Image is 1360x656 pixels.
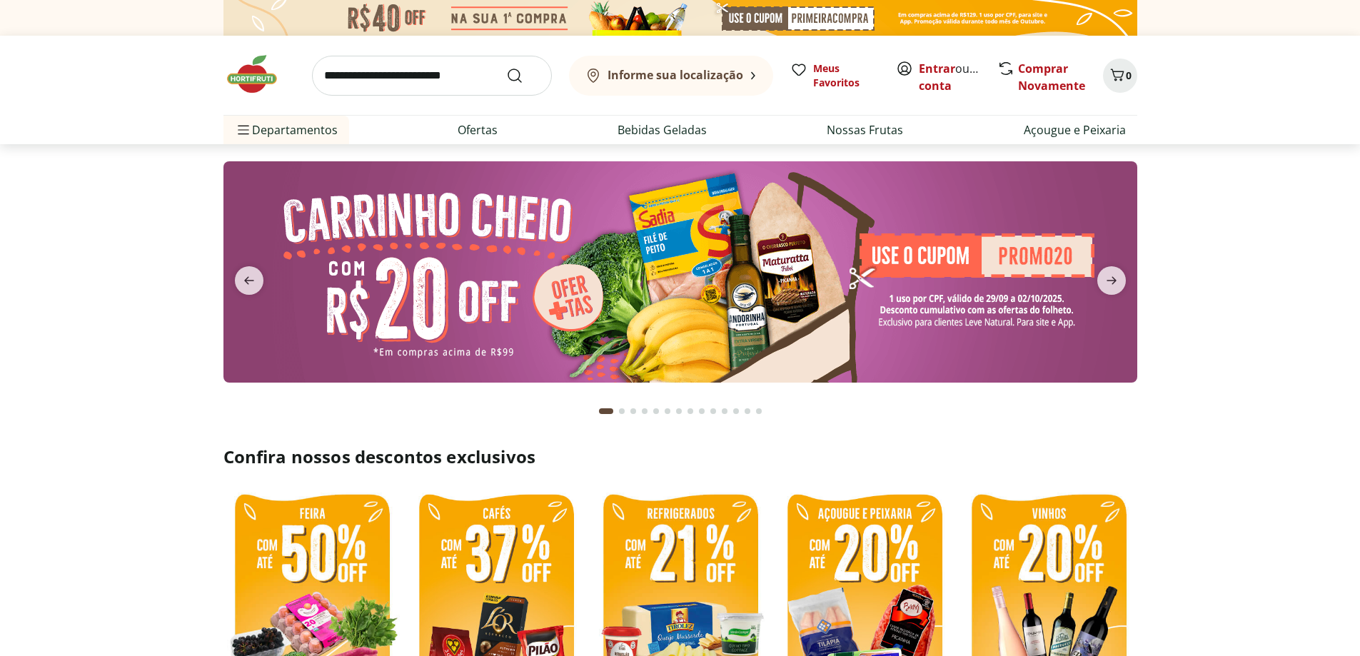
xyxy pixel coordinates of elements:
[1103,59,1137,93] button: Carrinho
[235,113,252,147] button: Menu
[639,394,650,428] button: Go to page 4 from fs-carousel
[223,53,295,96] img: Hortifruti
[673,394,685,428] button: Go to page 7 from fs-carousel
[707,394,719,428] button: Go to page 10 from fs-carousel
[719,394,730,428] button: Go to page 11 from fs-carousel
[1024,121,1126,138] a: Açougue e Peixaria
[919,61,997,94] a: Criar conta
[235,113,338,147] span: Departamentos
[223,266,275,295] button: previous
[506,67,540,84] button: Submit Search
[685,394,696,428] button: Go to page 8 from fs-carousel
[628,394,639,428] button: Go to page 3 from fs-carousel
[696,394,707,428] button: Go to page 9 from fs-carousel
[596,394,616,428] button: Current page from fs-carousel
[650,394,662,428] button: Go to page 5 from fs-carousel
[312,56,552,96] input: search
[827,121,903,138] a: Nossas Frutas
[1126,69,1132,82] span: 0
[1018,61,1085,94] a: Comprar Novamente
[790,61,879,90] a: Meus Favoritos
[753,394,765,428] button: Go to page 14 from fs-carousel
[223,161,1137,383] img: cupom
[616,394,628,428] button: Go to page 2 from fs-carousel
[919,61,955,76] a: Entrar
[569,56,773,96] button: Informe sua localização
[919,60,982,94] span: ou
[662,394,673,428] button: Go to page 6 from fs-carousel
[813,61,879,90] span: Meus Favoritos
[618,121,707,138] a: Bebidas Geladas
[1086,266,1137,295] button: next
[458,121,498,138] a: Ofertas
[223,445,1137,468] h2: Confira nossos descontos exclusivos
[742,394,753,428] button: Go to page 13 from fs-carousel
[608,67,743,83] b: Informe sua localização
[730,394,742,428] button: Go to page 12 from fs-carousel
